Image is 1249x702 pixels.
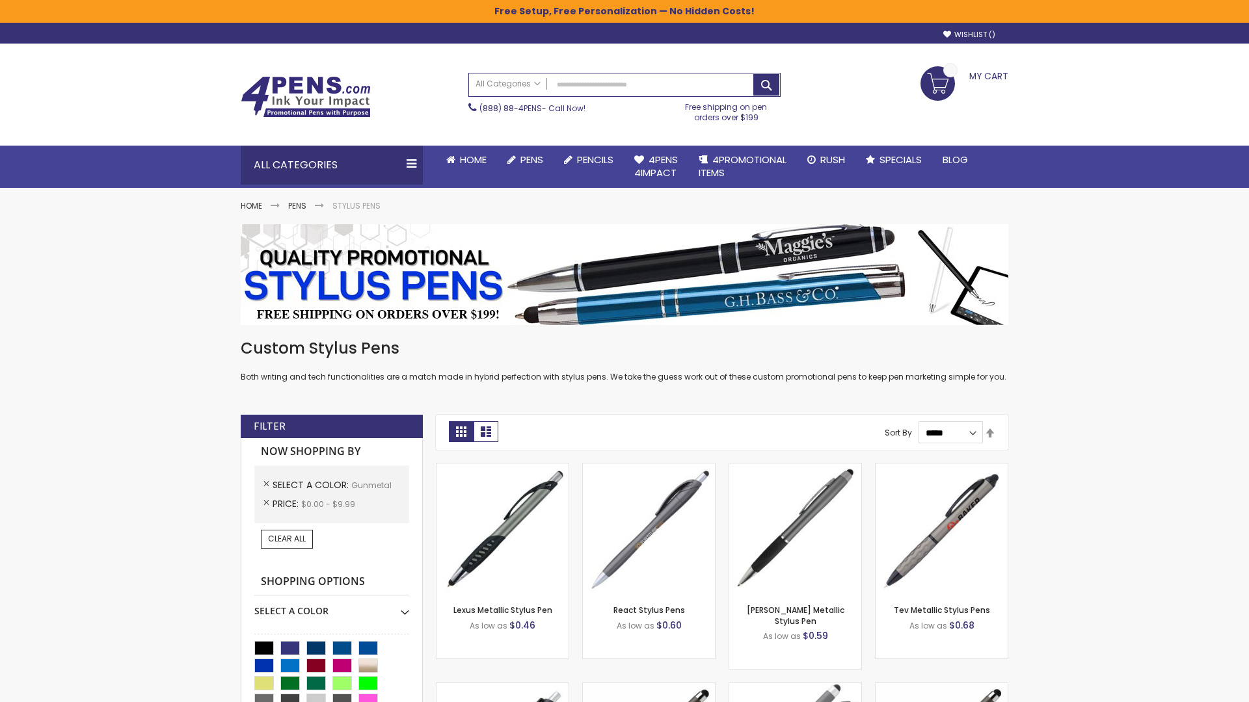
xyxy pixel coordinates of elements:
[729,682,861,694] a: Cali Custom Stylus Gel pen-Gunmetal
[885,427,912,438] label: Sort By
[747,604,844,626] a: [PERSON_NAME] Metallic Stylus Pen
[449,421,474,442] strong: Grid
[436,463,569,474] a: Lexus Metallic Stylus Pen-Gunmetal
[634,153,678,179] span: 4Pens 4impact
[241,338,1008,359] h1: Custom Stylus Pens
[254,568,409,596] strong: Shopping Options
[470,620,507,631] span: As low as
[436,682,569,694] a: Souvenir® Anthem Stylus Pen-Gunmetal
[436,146,497,174] a: Home
[729,463,861,595] img: Lory Metallic Stylus Pen-Gunmetal
[479,103,585,114] span: - Call Now!
[613,604,685,616] a: React Stylus Pens
[577,153,613,166] span: Pencils
[436,463,569,595] img: Lexus Metallic Stylus Pen-Gunmetal
[820,153,845,166] span: Rush
[301,499,355,510] span: $0.00 - $9.99
[261,530,313,548] a: Clear All
[617,620,654,631] span: As low as
[583,463,715,474] a: React Stylus Pens-Gunmetal
[672,97,781,123] div: Free shipping on pen orders over $199
[554,146,624,174] a: Pencils
[476,79,541,89] span: All Categories
[273,478,351,491] span: Select A Color
[520,153,543,166] span: Pens
[876,463,1008,595] img: Tev Metallic Stylus Pens-Gunmetal
[876,682,1008,694] a: Islander Softy Metallic Gel Pen with Stylus - ColorJet Imprint-Gunmetal
[241,200,262,211] a: Home
[583,682,715,694] a: Islander Softy Metallic Gel Pen with Stylus-Gunmetal
[241,338,1008,383] div: Both writing and tech functionalities are a match made in hybrid perfection with stylus pens. We ...
[894,604,990,616] a: Tev Metallic Stylus Pens
[943,153,968,166] span: Blog
[797,146,855,174] a: Rush
[453,604,552,616] a: Lexus Metallic Stylus Pen
[460,153,487,166] span: Home
[332,200,381,211] strong: Stylus Pens
[583,463,715,595] img: React Stylus Pens-Gunmetal
[624,146,688,188] a: 4Pens4impact
[254,419,286,434] strong: Filter
[509,619,535,632] span: $0.46
[803,629,828,642] span: $0.59
[254,438,409,465] strong: Now Shopping by
[241,224,1008,325] img: Stylus Pens
[469,73,547,95] a: All Categories
[909,620,947,631] span: As low as
[241,76,371,118] img: 4Pens Custom Pens and Promotional Products
[351,480,392,491] span: Gunmetal
[876,463,1008,474] a: Tev Metallic Stylus Pens-Gunmetal
[273,497,301,510] span: Price
[254,595,409,617] div: Select A Color
[288,200,306,211] a: Pens
[855,146,932,174] a: Specials
[729,463,861,474] a: Lory Metallic Stylus Pen-Gunmetal
[268,533,306,544] span: Clear All
[497,146,554,174] a: Pens
[943,30,995,40] a: Wishlist
[688,146,797,188] a: 4PROMOTIONALITEMS
[949,619,974,632] span: $0.68
[880,153,922,166] span: Specials
[479,103,542,114] a: (888) 88-4PENS
[241,146,423,185] div: All Categories
[656,619,682,632] span: $0.60
[763,630,801,642] span: As low as
[932,146,978,174] a: Blog
[699,153,786,179] span: 4PROMOTIONAL ITEMS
